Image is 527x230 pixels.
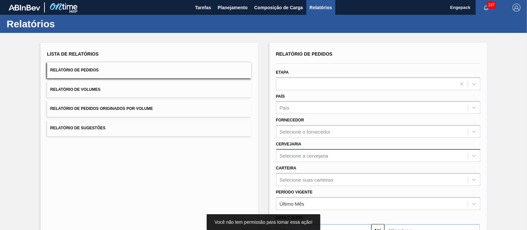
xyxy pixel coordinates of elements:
div: País [280,105,290,111]
label: Cervejaria [276,142,301,146]
span: Relatório de Volumes [50,87,100,92]
button: Relatório de Pedidos Originados por Volume [47,101,251,117]
button: Relatório de Volumes [47,82,251,98]
span: Composição de Carga [254,4,303,12]
button: Relatório de Pedidos [47,62,251,78]
span: Relatório de Pedidos [50,68,99,72]
span: Planejamento [218,4,248,12]
span: Relatório de Sugestões [50,126,106,130]
button: Notificações [476,3,497,12]
div: Selecione o fornecedor [280,129,330,135]
span: Relatório de Pedidos Originados por Volume [50,106,153,111]
div: Último Mês [280,201,304,206]
span: Você não tem permissão para tomar essa ação! [214,219,312,225]
span: 187 [487,1,496,9]
label: Carteira [276,166,296,170]
label: Fornecedor [276,118,304,122]
label: Etapa [276,70,289,75]
span: Tarefas [195,4,211,12]
span: Relatório de Pedidos [276,51,333,57]
label: Período Vigente [276,190,313,194]
div: Selecione a cervejaria [280,153,328,158]
label: País [276,94,285,99]
h1: Relatórios [7,20,124,28]
button: Relatório de Sugestões [47,120,251,136]
span: Relatórios [310,4,332,12]
span: Lista de Relatórios [47,51,99,57]
img: TNhmsLtSVTkK8tSr43FrP2fwEKptu5GPRR3wAAAABJRU5ErkJggg== [9,5,40,11]
div: Selecione suas carteiras [280,177,333,182]
img: Logout [513,4,520,12]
